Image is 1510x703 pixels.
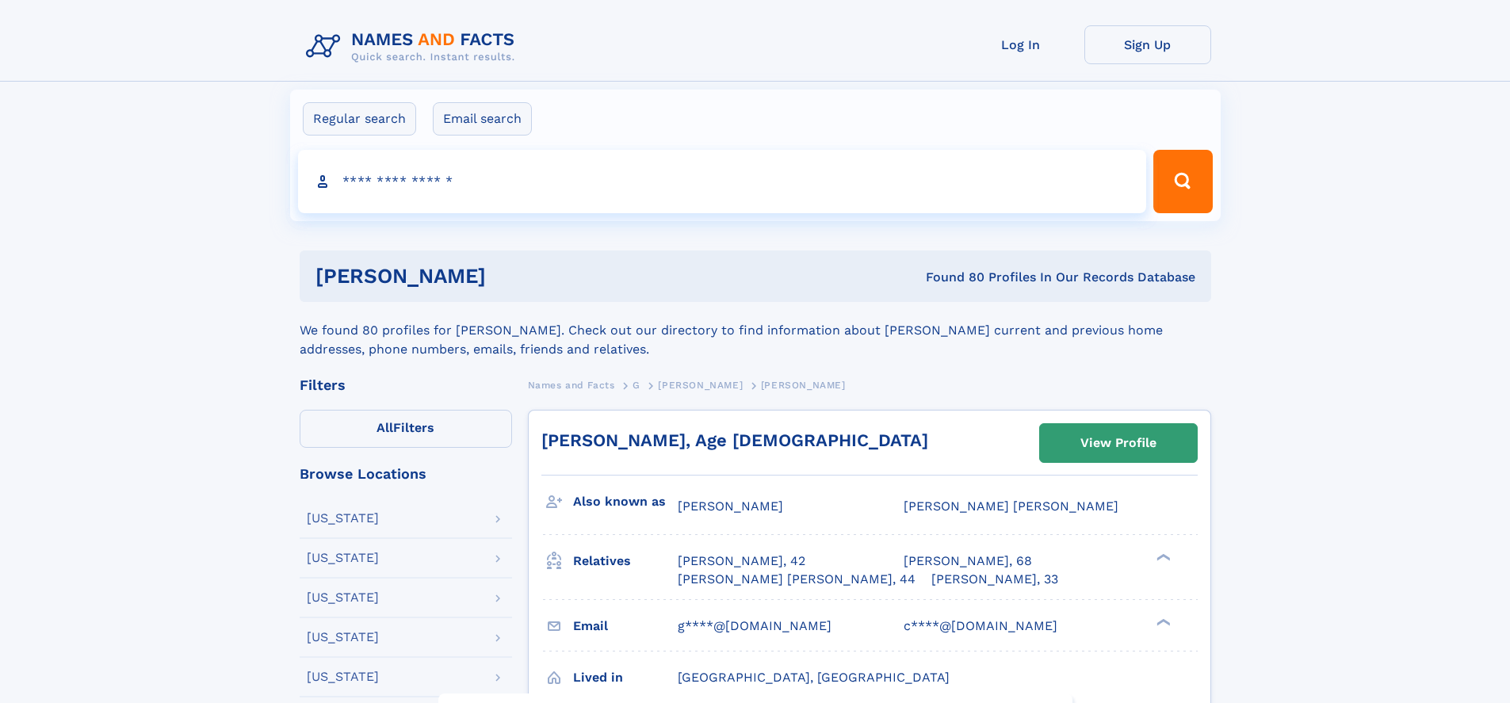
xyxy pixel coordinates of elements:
[541,430,928,450] a: [PERSON_NAME], Age [DEMOGRAPHIC_DATA]
[678,670,950,685] span: [GEOGRAPHIC_DATA], [GEOGRAPHIC_DATA]
[1153,617,1172,627] div: ❯
[633,380,640,391] span: G
[300,378,512,392] div: Filters
[1153,150,1212,213] button: Search Button
[678,499,783,514] span: [PERSON_NAME]
[904,499,1118,514] span: [PERSON_NAME] [PERSON_NAME]
[300,467,512,481] div: Browse Locations
[300,410,512,448] label: Filters
[678,571,916,588] a: [PERSON_NAME] [PERSON_NAME], 44
[300,302,1211,359] div: We found 80 profiles for [PERSON_NAME]. Check out our directory to find information about [PERSON...
[573,548,678,575] h3: Relatives
[307,591,379,604] div: [US_STATE]
[761,380,846,391] span: [PERSON_NAME]
[904,552,1032,570] a: [PERSON_NAME], 68
[307,631,379,644] div: [US_STATE]
[931,571,1058,588] a: [PERSON_NAME], 33
[1040,424,1197,462] a: View Profile
[658,375,743,395] a: [PERSON_NAME]
[528,375,615,395] a: Names and Facts
[1080,425,1156,461] div: View Profile
[1084,25,1211,64] a: Sign Up
[307,552,379,564] div: [US_STATE]
[958,25,1084,64] a: Log In
[1153,552,1172,563] div: ❯
[573,613,678,640] h3: Email
[307,671,379,683] div: [US_STATE]
[573,488,678,515] h3: Also known as
[705,269,1195,286] div: Found 80 Profiles In Our Records Database
[633,375,640,395] a: G
[377,420,393,435] span: All
[303,102,416,136] label: Regular search
[315,266,706,286] h1: [PERSON_NAME]
[300,25,528,68] img: Logo Names and Facts
[658,380,743,391] span: [PERSON_NAME]
[573,664,678,691] h3: Lived in
[307,512,379,525] div: [US_STATE]
[678,552,805,570] a: [PERSON_NAME], 42
[298,150,1147,213] input: search input
[433,102,532,136] label: Email search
